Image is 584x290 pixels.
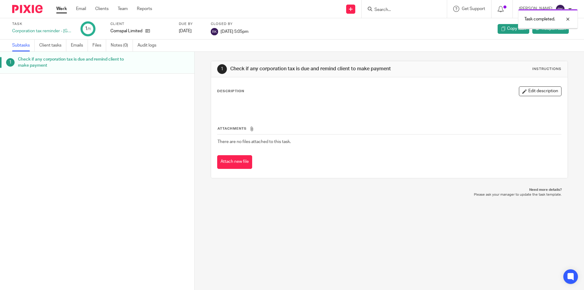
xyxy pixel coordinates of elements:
[88,27,91,31] small: /1
[12,28,73,34] div: Corporation tax reminder - [GEOGRAPHIC_DATA]
[95,6,109,12] a: Clients
[137,6,152,12] a: Reports
[56,6,67,12] a: Work
[519,86,561,96] button: Edit description
[217,127,247,130] span: Attachments
[71,40,88,51] a: Emails
[110,28,142,34] p: Comspal Limited
[12,22,73,26] label: Task
[217,155,252,169] button: Attach new file
[217,187,561,192] p: Need more details?
[6,58,15,67] div: 1
[217,64,227,74] div: 1
[110,22,171,26] label: Client
[555,4,565,14] img: svg%3E
[179,22,203,26] label: Due by
[211,22,249,26] label: Closed by
[217,192,561,197] p: Please ask your manager to update the task template.
[39,40,66,51] a: Client tasks
[111,40,133,51] a: Notes (0)
[179,28,203,34] div: [DATE]
[12,5,43,13] img: Pixie
[217,89,244,94] p: Description
[217,140,291,144] span: There are no files attached to this task.
[18,55,132,70] h1: Check if any corporation tax is due and remind client to make payment
[532,67,561,72] div: Instructions
[221,29,249,33] span: [DATE] 5:05pm
[12,40,35,51] a: Subtasks
[92,40,106,51] a: Files
[524,16,555,22] p: Task completed.
[76,6,86,12] a: Email
[230,66,402,72] h1: Check if any corporation tax is due and remind client to make payment
[137,40,161,51] a: Audit logs
[85,25,91,32] div: 1
[118,6,128,12] a: Team
[211,28,218,35] img: svg%3E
